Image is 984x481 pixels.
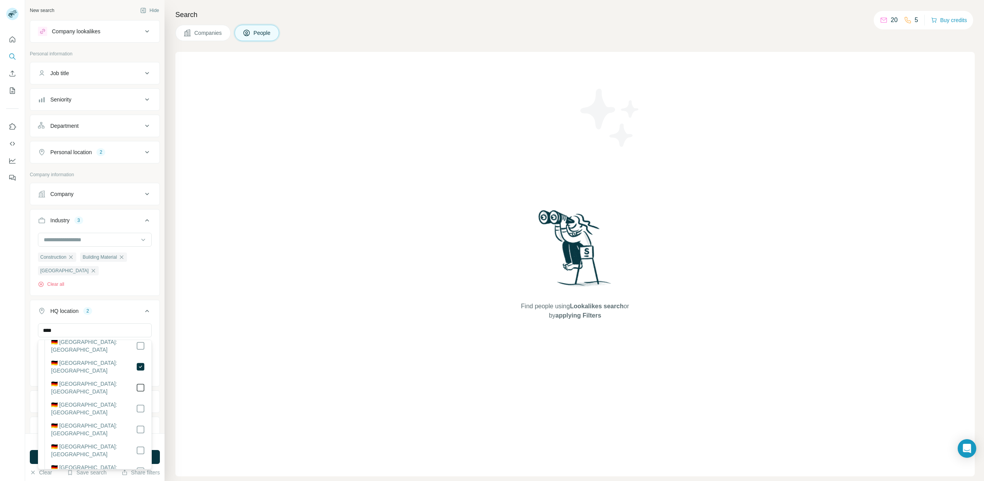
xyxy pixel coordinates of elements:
[931,15,967,26] button: Buy credits
[30,143,159,161] button: Personal location2
[254,29,271,37] span: People
[575,83,645,153] img: Surfe Illustration - Stars
[30,211,159,233] button: Industry3
[38,281,64,288] button: Clear all
[51,359,136,374] label: 🇩🇪 [GEOGRAPHIC_DATA]: [GEOGRAPHIC_DATA]
[74,217,83,224] div: 3
[535,208,615,294] img: Surfe Illustration - Woman searching with binoculars
[555,312,601,319] span: applying Filters
[513,302,637,320] span: Find people using or by
[51,401,136,416] label: 🇩🇪 [GEOGRAPHIC_DATA]: [GEOGRAPHIC_DATA]
[122,469,160,476] button: Share filters
[6,67,19,81] button: Enrich CSV
[30,302,159,323] button: HQ location2
[135,5,165,16] button: Hide
[30,22,159,41] button: Company lookalikes
[30,90,159,109] button: Seniority
[6,50,19,64] button: Search
[50,307,79,315] div: HQ location
[891,15,898,25] p: 20
[30,469,52,476] button: Clear
[6,120,19,134] button: Use Surfe on LinkedIn
[67,469,106,476] button: Save search
[96,149,105,156] div: 2
[50,69,69,77] div: Job title
[52,27,100,35] div: Company lookalikes
[6,154,19,168] button: Dashboard
[83,307,92,314] div: 2
[50,190,74,198] div: Company
[51,380,136,395] label: 🇩🇪 [GEOGRAPHIC_DATA]: [GEOGRAPHIC_DATA]
[30,64,159,82] button: Job title
[51,443,136,458] label: 🇩🇪 [GEOGRAPHIC_DATA]: [GEOGRAPHIC_DATA]
[50,216,70,224] div: Industry
[30,450,160,464] button: Run search
[6,33,19,46] button: Quick start
[50,148,92,156] div: Personal location
[30,7,54,14] div: New search
[6,137,19,151] button: Use Surfe API
[6,84,19,98] button: My lists
[40,254,66,261] span: Construction
[6,171,19,185] button: Feedback
[30,50,160,57] p: Personal information
[30,419,159,437] button: Employees (size)
[570,303,624,309] span: Lookalikes search
[50,122,79,130] div: Department
[30,185,159,203] button: Company
[175,9,975,20] h4: Search
[51,464,136,479] label: 🇩🇪 [GEOGRAPHIC_DATA]: [GEOGRAPHIC_DATA]
[30,392,159,411] button: Annual revenue ($)
[51,422,136,437] label: 🇩🇪 [GEOGRAPHIC_DATA]: [GEOGRAPHIC_DATA]
[194,29,223,37] span: Companies
[82,254,117,261] span: Building Material
[30,171,160,178] p: Company information
[915,15,918,25] p: 5
[958,439,976,458] div: Open Intercom Messenger
[51,338,136,354] label: 🇩🇪 [GEOGRAPHIC_DATA]: [GEOGRAPHIC_DATA]
[30,117,159,135] button: Department
[40,267,89,274] span: [GEOGRAPHIC_DATA]
[50,96,71,103] div: Seniority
